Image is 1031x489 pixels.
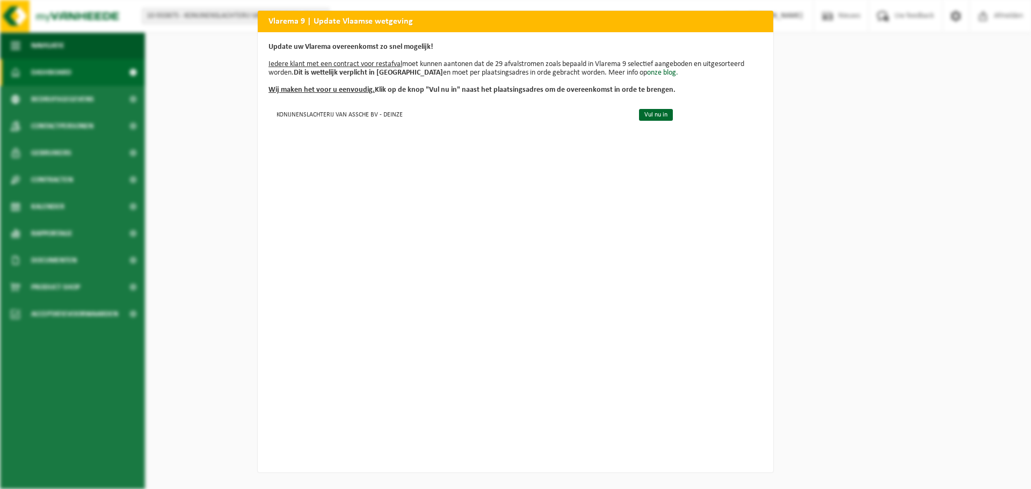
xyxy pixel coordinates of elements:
[268,43,433,51] b: Update uw Vlarema overeenkomst zo snel mogelijk!
[268,86,375,94] u: Wij maken het voor u eenvoudig.
[647,69,678,77] a: onze blog.
[294,69,443,77] b: Dit is wettelijk verplicht in [GEOGRAPHIC_DATA]
[268,105,630,123] td: KONIJNENSLACHTERIJ VAN ASSCHE BV - DEINZE
[268,43,763,94] p: moet kunnen aantonen dat de 29 afvalstromen zoals bepaald in Vlarema 9 selectief aangeboden en ui...
[639,109,673,121] a: Vul nu in
[258,11,773,31] h2: Vlarema 9 | Update Vlaamse wetgeving
[268,86,676,94] b: Klik op de knop "Vul nu in" naast het plaatsingsadres om de overeenkomst in orde te brengen.
[268,60,402,68] u: Iedere klant met een contract voor restafval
